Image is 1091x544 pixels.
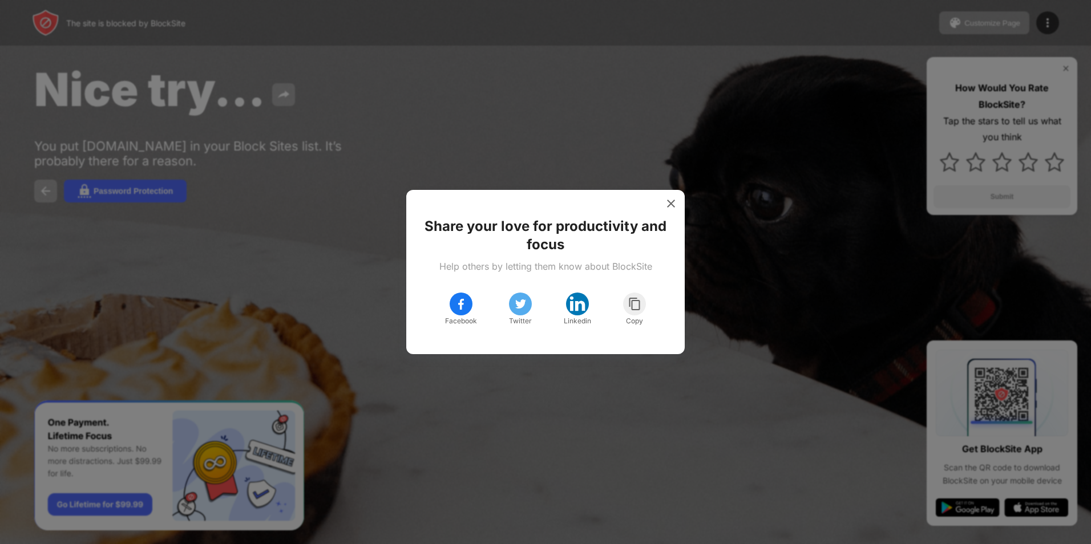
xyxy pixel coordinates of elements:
[626,315,643,327] div: Copy
[454,297,468,311] img: facebook.svg
[439,261,652,272] div: Help others by letting them know about BlockSite
[514,297,527,311] img: twitter.svg
[420,217,671,254] div: Share your love for productivity and focus
[509,315,532,327] div: Twitter
[445,315,477,327] div: Facebook
[628,297,642,311] img: copy.svg
[564,315,591,327] div: Linkedin
[568,295,587,313] img: linkedin.svg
